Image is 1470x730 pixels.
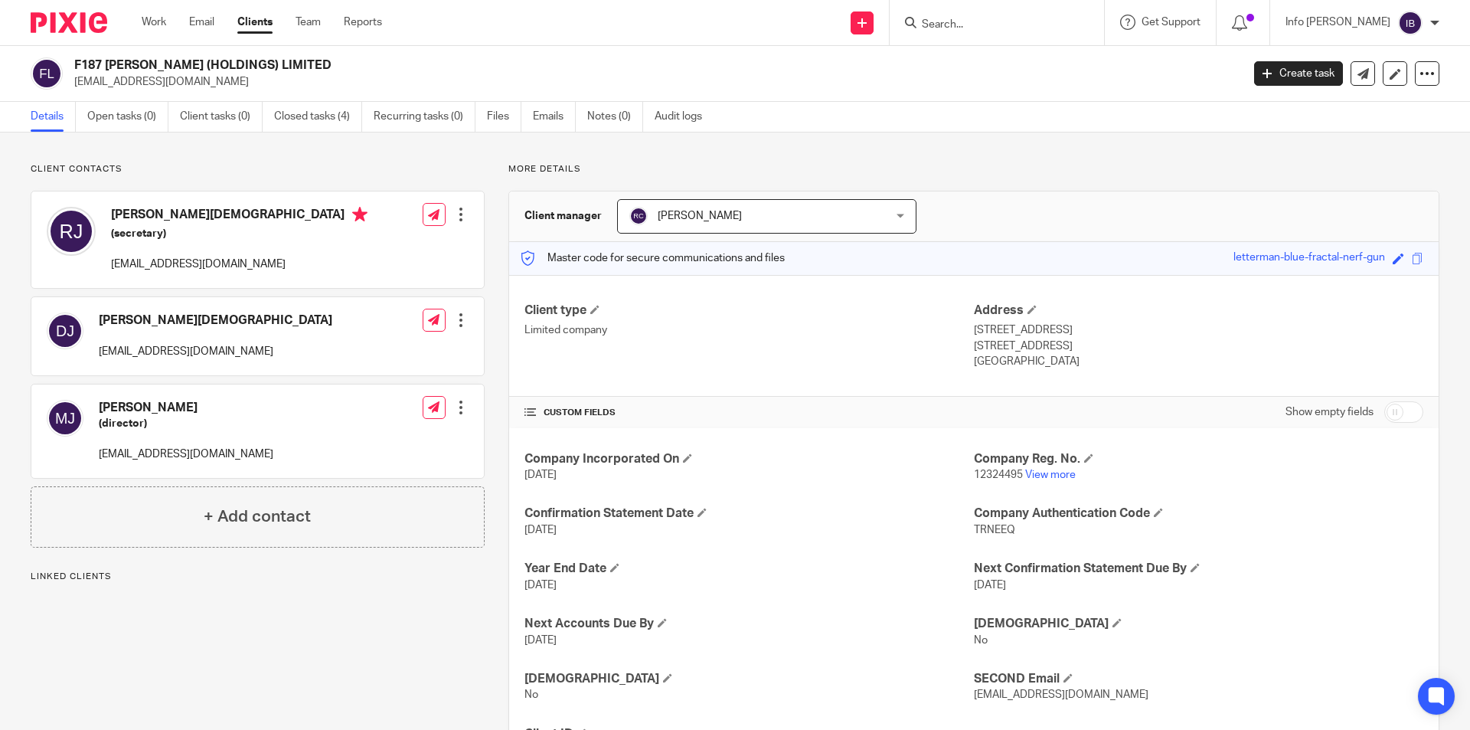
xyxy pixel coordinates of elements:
[974,635,988,646] span: No
[524,303,974,319] h4: Client type
[31,12,107,33] img: Pixie
[658,211,742,221] span: [PERSON_NAME]
[974,689,1148,700] span: [EMAIL_ADDRESS][DOMAIN_NAME]
[655,102,714,132] a: Audit logs
[524,635,557,646] span: [DATE]
[180,102,263,132] a: Client tasks (0)
[524,322,974,338] p: Limited company
[31,571,485,583] p: Linked clients
[99,344,332,359] p: [EMAIL_ADDRESS][DOMAIN_NAME]
[204,505,311,529] h4: + Add contact
[521,250,785,266] p: Master code for secure communications and files
[99,313,332,329] h4: [PERSON_NAME][DEMOGRAPHIC_DATA]
[974,339,1423,354] p: [STREET_ADDRESS]
[974,506,1423,522] h4: Company Authentication Code
[274,102,362,132] a: Closed tasks (4)
[524,407,974,419] h4: CUSTOM FIELDS
[142,15,166,30] a: Work
[352,207,367,222] i: Primary
[533,102,576,132] a: Emails
[974,303,1423,319] h4: Address
[47,207,96,256] img: svg%3E
[974,561,1423,577] h4: Next Confirmation Statement Due By
[99,400,273,416] h4: [PERSON_NAME]
[74,57,1000,74] h2: F187 [PERSON_NAME] (HOLDINGS) LIMITED
[111,226,367,241] h5: (secretary)
[524,580,557,591] span: [DATE]
[974,671,1423,687] h4: SECOND Email
[487,102,521,132] a: Files
[1233,250,1385,267] div: letterman-blue-fractal-nerf-gun
[1285,15,1390,30] p: Info [PERSON_NAME]
[99,447,273,462] p: [EMAIL_ADDRESS][DOMAIN_NAME]
[524,525,557,535] span: [DATE]
[31,57,63,90] img: svg%3E
[1398,11,1423,35] img: svg%3E
[296,15,321,30] a: Team
[974,354,1423,369] p: [GEOGRAPHIC_DATA]
[1025,470,1076,480] a: View more
[974,470,1023,480] span: 12324495
[587,102,643,132] a: Notes (0)
[629,207,648,225] img: svg%3E
[111,207,367,226] h4: [PERSON_NAME][DEMOGRAPHIC_DATA]
[47,400,83,437] img: svg%3E
[524,208,602,224] h3: Client manager
[524,470,557,480] span: [DATE]
[974,580,1006,591] span: [DATE]
[524,689,538,700] span: No
[1285,404,1374,420] label: Show empty fields
[524,616,974,632] h4: Next Accounts Due By
[31,163,485,175] p: Client contacts
[344,15,382,30] a: Reports
[524,506,974,522] h4: Confirmation Statement Date
[1142,17,1200,28] span: Get Support
[74,74,1231,90] p: [EMAIL_ADDRESS][DOMAIN_NAME]
[237,15,273,30] a: Clients
[974,616,1423,632] h4: [DEMOGRAPHIC_DATA]
[87,102,168,132] a: Open tasks (0)
[920,18,1058,32] input: Search
[524,451,974,467] h4: Company Incorporated On
[524,671,974,687] h4: [DEMOGRAPHIC_DATA]
[99,416,273,431] h5: (director)
[1254,61,1343,86] a: Create task
[111,257,367,272] p: [EMAIL_ADDRESS][DOMAIN_NAME]
[47,313,83,349] img: svg%3E
[524,561,974,577] h4: Year End Date
[974,525,1015,535] span: TRNEEQ
[974,322,1423,338] p: [STREET_ADDRESS]
[189,15,214,30] a: Email
[374,102,475,132] a: Recurring tasks (0)
[974,451,1423,467] h4: Company Reg. No.
[508,163,1439,175] p: More details
[31,102,76,132] a: Details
